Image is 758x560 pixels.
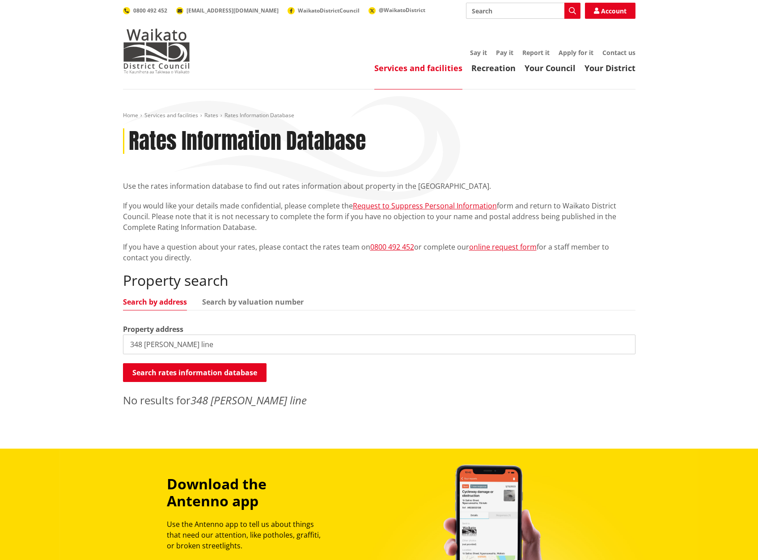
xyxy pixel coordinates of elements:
[123,363,267,382] button: Search rates information database
[370,242,414,252] a: 0800 492 452
[379,6,425,14] span: @WaikatoDistrict
[288,7,360,14] a: WaikatoDistrictCouncil
[602,48,635,57] a: Contact us
[374,63,462,73] a: Services and facilities
[123,272,635,289] h2: Property search
[186,7,279,14] span: [EMAIL_ADDRESS][DOMAIN_NAME]
[176,7,279,14] a: [EMAIL_ADDRESS][DOMAIN_NAME]
[167,519,329,551] p: Use the Antenno app to tell us about things that need our attention, like potholes, graffiti, or ...
[717,522,749,555] iframe: Messenger Launcher
[298,7,360,14] span: WaikatoDistrictCouncil
[496,48,513,57] a: Pay it
[133,7,167,14] span: 0800 492 452
[123,112,635,119] nav: breadcrumb
[144,111,198,119] a: Services and facilities
[123,335,635,354] input: e.g. Duke Street NGARUAWAHIA
[469,242,537,252] a: online request form
[123,324,183,335] label: Property address
[559,48,593,57] a: Apply for it
[368,6,425,14] a: @WaikatoDistrict
[123,200,635,233] p: If you would like your details made confidential, please complete the form and return to Waikato ...
[353,201,497,211] a: Request to Suppress Personal Information
[224,111,294,119] span: Rates Information Database
[204,111,218,119] a: Rates
[522,48,550,57] a: Report it
[585,3,635,19] a: Account
[123,242,635,263] p: If you have a question about your rates, please contact the rates team on or complete our for a s...
[191,393,307,407] em: 348 [PERSON_NAME] line
[167,475,329,510] h3: Download the Antenno app
[123,111,138,119] a: Home
[123,181,635,191] p: Use the rates information database to find out rates information about property in the [GEOGRAPHI...
[584,63,635,73] a: Your District
[466,3,580,19] input: Search input
[525,63,576,73] a: Your Council
[470,48,487,57] a: Say it
[129,128,366,154] h1: Rates Information Database
[202,298,304,305] a: Search by valuation number
[123,298,187,305] a: Search by address
[123,29,190,73] img: Waikato District Council - Te Kaunihera aa Takiwaa o Waikato
[123,392,635,408] p: No results for
[123,7,167,14] a: 0800 492 452
[471,63,516,73] a: Recreation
